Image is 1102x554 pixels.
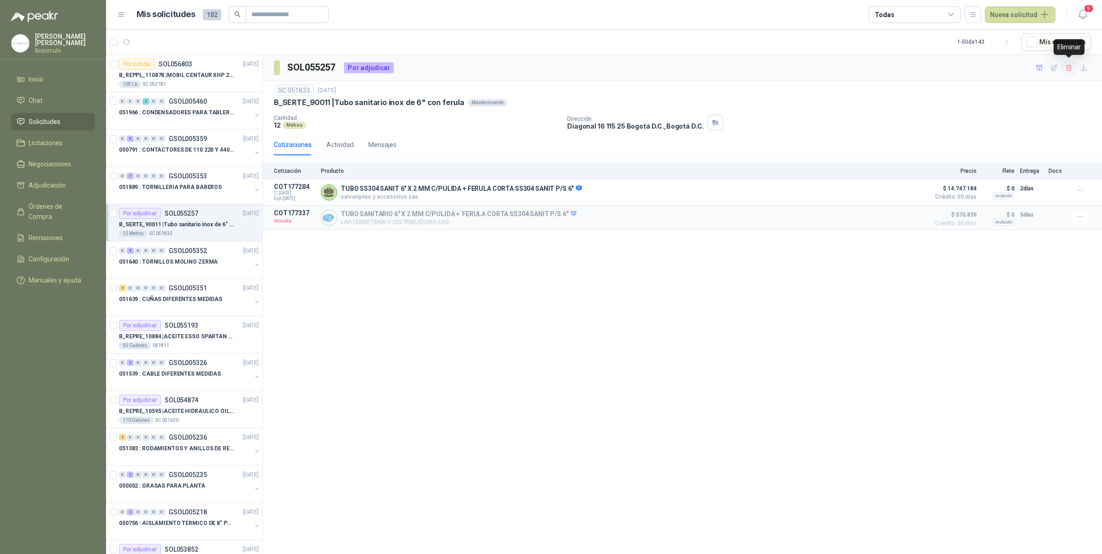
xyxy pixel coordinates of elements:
p: GSOL005236 [169,434,207,441]
a: 0 2 0 0 0 0 GSOL005235[DATE] 050052 : GRASAS PARA PLANTA [119,469,261,499]
a: Por adjudicarSOL054874[DATE] B_REPRE_10595 |ACEITE HIDRAULICO OIL 68110 GalonesSC 051630 [106,391,262,428]
div: 0 [135,285,142,291]
div: Por adjudicar [344,62,394,73]
p: SC 052187 [143,81,166,88]
span: Exp: [DATE] [274,196,315,201]
a: 2 0 0 0 0 0 GSOL005236[DATE] 051383 : RODAMIENTOS Y ANILLOS DE RETENCION RUEDAS [119,432,261,461]
div: 2 [127,471,134,478]
span: 182 [203,9,221,20]
p: [DATE] [243,433,259,442]
div: 0 [158,434,165,441]
p: GSOL005326 [169,360,207,366]
p: 051811 [153,342,169,349]
p: 051383 : RODAMIENTOS Y ANILLOS DE RETENCION RUEDAS [119,444,234,453]
div: 2 [142,98,149,105]
p: GSOL005359 [169,136,207,142]
div: 0 [119,248,126,254]
div: Por adjudicar [119,208,161,219]
div: Eliminar [1054,39,1084,55]
div: 0 [150,173,157,179]
div: 110 Galones [119,417,154,424]
a: 0 7 0 0 0 0 GSOL005353[DATE] 051889 : TORNILLERIA PARA BABEROS [119,171,261,200]
div: 2 [127,360,134,366]
p: Diagonal 16 115 25 Bogotá D.C. , Bogotá D.C. [567,122,704,130]
div: 55 Galones [119,342,151,349]
p: [DATE] [243,508,259,517]
p: B_REPRE_10884 | ACEITE ESSO SPARTAN EP 220 [119,332,234,341]
div: 0 [150,248,157,254]
p: 051966 : CONDENSADORES PARA TABLERO PRINCIPAL L1 [119,108,234,117]
span: Órdenes de Compra [29,201,86,222]
p: [DATE] [243,60,259,69]
p: 050052 : GRASAS PARA PLANTA [119,482,205,490]
img: Logo peakr [11,11,58,22]
p: $ 0 [982,209,1014,220]
div: 0 [135,360,142,366]
div: 0 [135,434,142,441]
p: SOL054874 [165,397,198,403]
p: 2 días [1020,183,1043,194]
a: Licitaciones [11,134,95,152]
div: 0 [142,360,149,366]
div: 0 [142,136,149,142]
div: 0 [142,509,149,515]
span: Crédito 30 días [930,220,977,226]
p: Biocirculo [35,48,95,53]
div: 0 [150,434,157,441]
span: Configuración [29,254,69,264]
span: Manuales y ayuda [29,275,81,285]
p: [DATE] [243,135,259,143]
p: COT177337 [274,209,315,217]
p: 050756 : AISLAMIENTO TERMICO DE 8" PARA TUBERIA [119,519,234,528]
p: GSOL005353 [169,173,207,179]
a: 4 0 0 0 0 0 GSOL005351[DATE] 051639 : CUÑAS DIFERENTES MEDIDAS [119,283,261,312]
p: GSOL005352 [169,248,207,254]
span: Chat [29,95,42,106]
div: 0 [119,136,126,142]
span: 9 [1084,4,1094,13]
a: 0 2 0 0 0 0 GSOL005218[DATE] 050756 : AISLAMIENTO TERMICO DE 8" PARA TUBERIA [119,507,261,536]
button: Mís categorías [1021,33,1091,51]
div: 7 [127,173,134,179]
span: $ 14.747.184 [930,183,977,194]
p: Vencida [274,217,315,226]
a: Por adjudicarSOL055257[DATE] B_SERTE_90011 |Tubo sanitario inox de 6" con ferula12 MetrosSC 051833 [106,204,262,242]
a: Negociaciones [11,155,95,173]
div: 0 [119,173,126,179]
div: 0 [135,509,142,515]
p: 12 [274,121,281,129]
span: Adjudicación [29,180,66,190]
div: 0 [127,434,134,441]
div: 0 [158,360,165,366]
div: 0 [150,136,157,142]
p: [DATE] [243,359,259,367]
div: Mantenimiento [468,99,507,106]
div: 0 [158,98,165,105]
div: Mensajes [368,140,397,150]
p: [DATE] [243,471,259,479]
a: Inicio [11,71,95,88]
span: Solicitudes [29,117,60,127]
div: 0 [142,173,149,179]
span: search [234,11,241,18]
p: 051539 : CABLE DIFERENTES MEDIDAS [119,370,221,378]
span: Crédito 30 días [930,194,977,200]
p: [DATE] [243,97,259,106]
span: Inicio [29,74,43,84]
a: 0 2 0 0 0 0 GSOL005326[DATE] 051539 : CABLE DIFERENTES MEDIDAS [119,357,261,387]
p: B_REPPL_110878 | MOBIL CENTAUR XHP 222 [119,71,234,80]
p: SC 051833 [149,230,172,237]
div: 0 [150,509,157,515]
p: GSOL005235 [169,471,207,478]
h3: SOL055257 [287,60,337,75]
div: 2 [119,434,126,441]
p: 5 días [1020,209,1043,220]
div: 0 [135,98,142,105]
div: 0 [142,434,149,441]
img: Company Logo [321,210,337,225]
p: [DATE] [243,396,259,405]
p: [DATE] [243,321,259,330]
div: SC 051833 [274,85,314,96]
div: Incluido [993,218,1014,226]
a: Adjudicación [11,177,95,194]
